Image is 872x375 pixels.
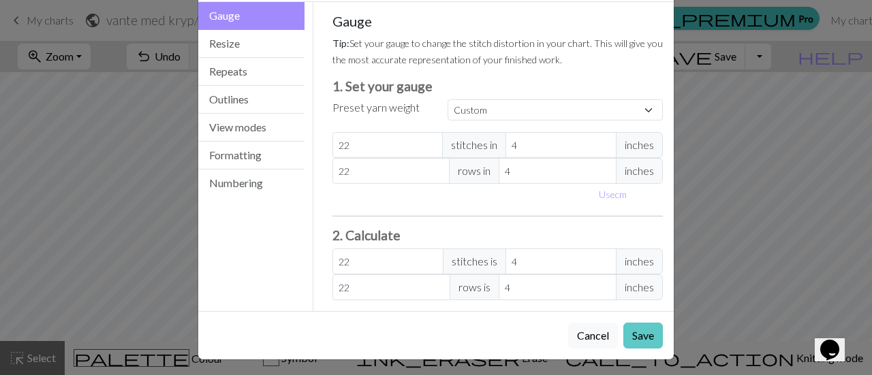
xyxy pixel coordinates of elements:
span: rows in [449,158,499,184]
small: Set your gauge to change the stitch distortion in your chart. This will give you the most accurat... [332,37,663,65]
button: View modes [198,114,305,142]
h3: 2. Calculate [332,227,664,243]
label: Preset yarn weight [332,99,420,116]
button: Repeats [198,58,305,86]
span: inches [616,132,663,158]
span: stitches is [443,248,506,274]
button: Numbering [198,169,305,197]
button: Gauge [198,2,305,30]
button: Save [623,323,663,348]
strong: Tip: [332,37,349,49]
span: stitches in [442,132,506,158]
button: Resize [198,30,305,58]
button: Formatting [198,142,305,169]
span: inches [616,158,663,184]
h3: 1. Set your gauge [332,78,664,94]
span: inches [616,274,663,300]
button: Outlines [198,86,305,114]
span: inches [616,248,663,274]
iframe: chat widget [815,321,858,361]
button: Cancel [568,323,618,348]
button: Usecm [593,184,633,205]
h5: Gauge [332,13,664,29]
span: rows is [450,274,499,300]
